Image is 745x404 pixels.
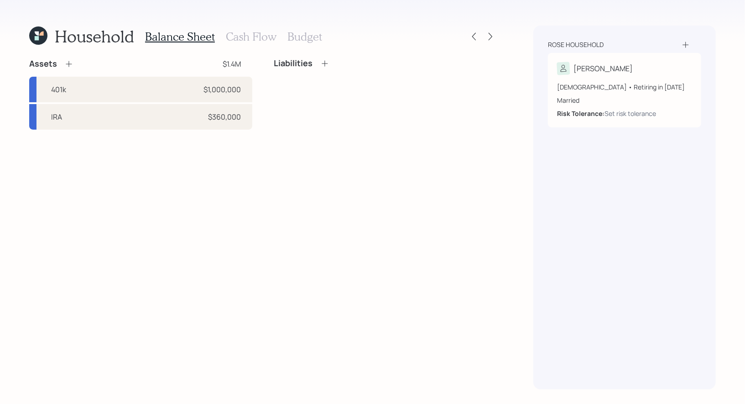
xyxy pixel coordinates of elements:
div: $1.4M [223,58,241,69]
div: Married [557,95,692,105]
div: $1,000,000 [204,84,241,95]
div: IRA [51,111,62,122]
div: [DEMOGRAPHIC_DATA] • Retiring in [DATE] [557,82,692,92]
div: Set risk tolerance [604,109,656,118]
h4: Liabilities [274,58,313,68]
h3: Balance Sheet [145,30,215,43]
b: Risk Tolerance: [557,109,604,118]
h1: Household [55,26,134,46]
div: $360,000 [208,111,241,122]
div: 401k [51,84,66,95]
div: [PERSON_NAME] [573,63,633,74]
div: Rose household [548,40,604,49]
h3: Cash Flow [226,30,276,43]
h3: Budget [287,30,322,43]
h4: Assets [29,59,57,69]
